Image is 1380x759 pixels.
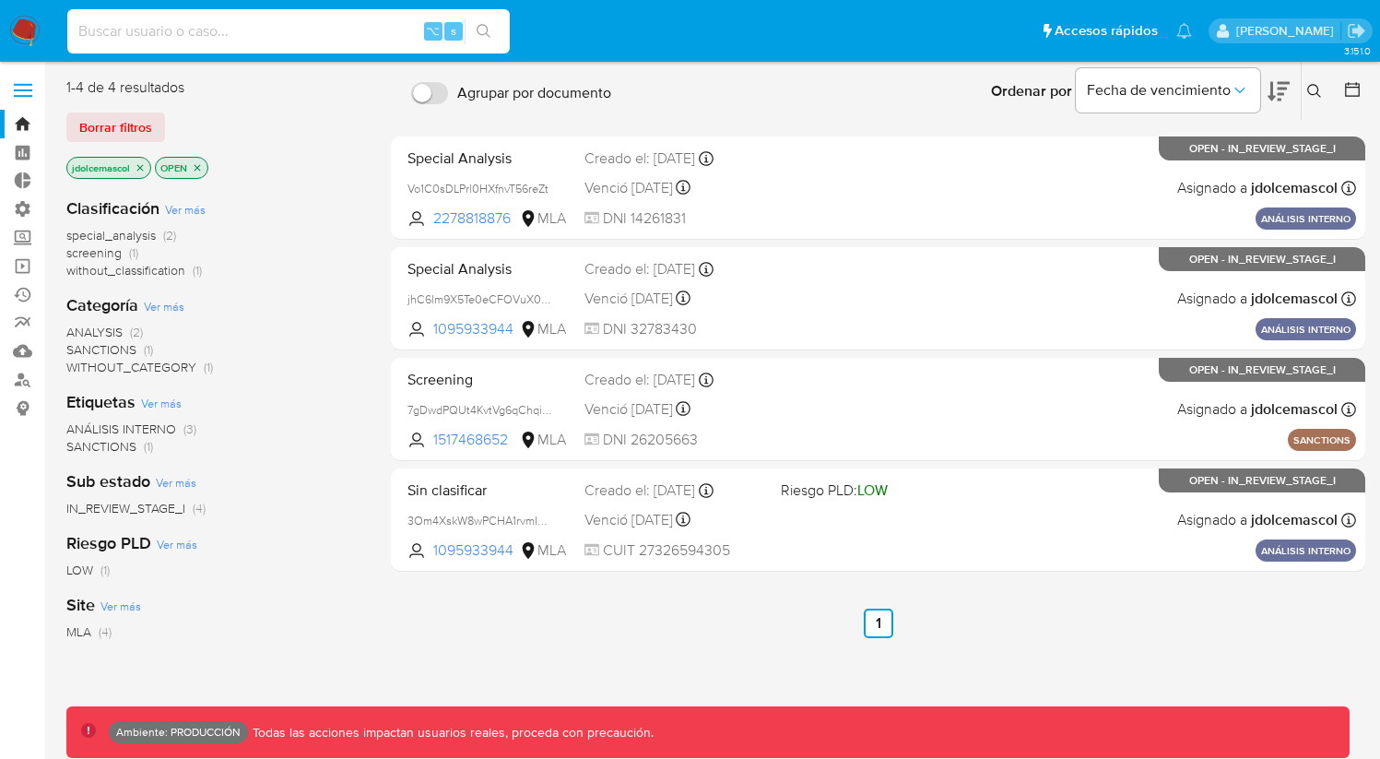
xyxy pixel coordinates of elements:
[67,19,510,43] input: Buscar usuario o caso...
[426,22,440,40] span: ⌥
[116,729,241,736] p: Ambiente: PRODUCCIÓN
[1236,22,1340,40] p: joaquin.dolcemascolo@mercadolibre.com
[1347,21,1366,41] a: Salir
[465,18,502,44] button: search-icon
[1055,21,1158,41] span: Accesos rápidos
[451,22,456,40] span: s
[1176,23,1192,39] a: Notificaciones
[248,724,654,741] p: Todas las acciones impactan usuarios reales, proceda con precaución.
